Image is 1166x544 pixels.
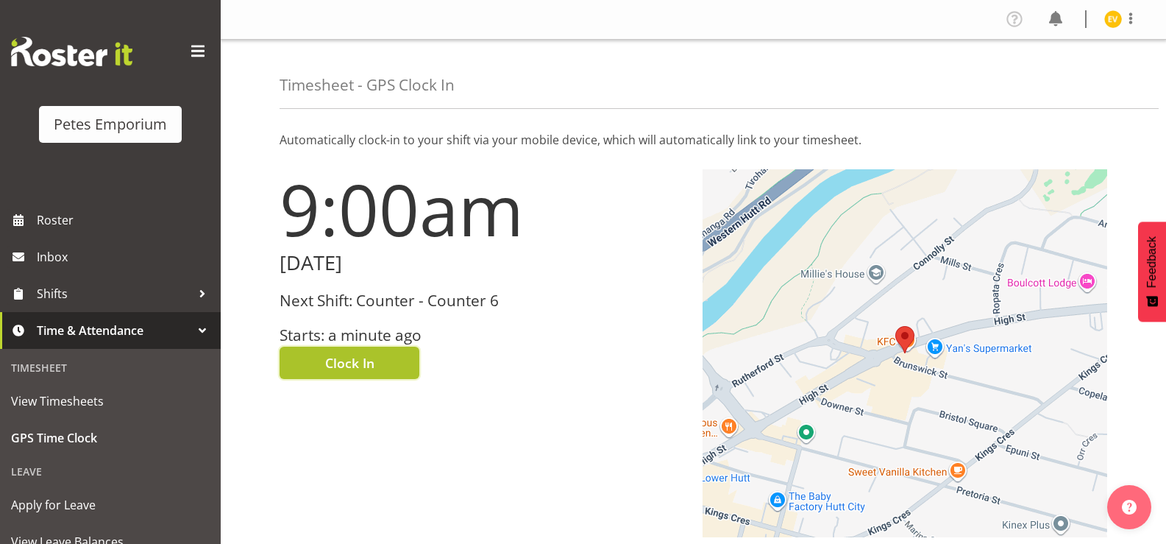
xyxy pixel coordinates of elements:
img: eva-vailini10223.jpg [1104,10,1122,28]
span: Feedback [1145,236,1159,288]
div: Leave [4,456,217,487]
a: View Timesheets [4,383,217,420]
span: View Timesheets [11,390,210,412]
img: Rosterit website logo [11,37,132,66]
a: GPS Time Clock [4,420,217,456]
div: Timesheet [4,353,217,383]
span: Apply for Leave [11,494,210,516]
button: Clock In [280,347,419,379]
div: Petes Emporium [54,113,167,135]
span: Shifts [37,283,191,305]
span: Time & Attendance [37,319,191,342]
span: Clock In [325,353,374,372]
a: Apply for Leave [4,487,217,523]
h1: 9:00am [280,169,685,249]
h2: [DATE] [280,252,685,275]
h4: Timesheet - GPS Clock In [280,77,455,93]
span: GPS Time Clock [11,427,210,449]
h3: Starts: a minute ago [280,327,685,344]
span: Inbox [37,246,213,268]
img: help-xxl-2.png [1122,500,1137,515]
button: Feedback - Show survey [1138,222,1166,322]
span: Roster [37,209,213,231]
h3: Next Shift: Counter - Counter 6 [280,292,685,309]
p: Automatically clock-in to your shift via your mobile device, which will automatically link to you... [280,131,1107,149]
